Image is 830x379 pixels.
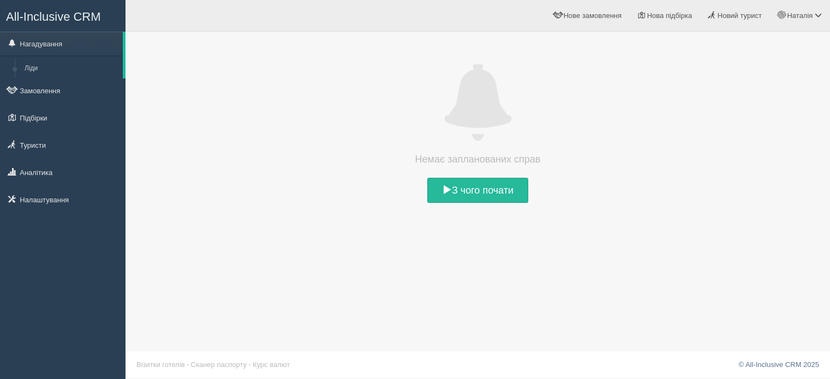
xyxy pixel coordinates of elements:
a: All-Inclusive CRM [1,1,125,31]
span: · [249,360,251,369]
h4: Немає запланованих справ [396,152,560,167]
a: Курс валют [253,360,290,369]
a: З чого почати [427,178,528,203]
span: · [187,360,189,369]
span: Нове замовлення [564,11,622,20]
span: Новий турист [718,11,762,20]
a: Ліди [20,59,123,79]
a: Візитки готелів [136,360,185,369]
a: Сканер паспорту [191,360,247,369]
a: © All-Inclusive CRM 2025 [738,360,819,369]
span: All-Inclusive CRM [6,10,101,23]
span: Нова підбірка [647,11,692,20]
span: Наталія [787,11,813,20]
